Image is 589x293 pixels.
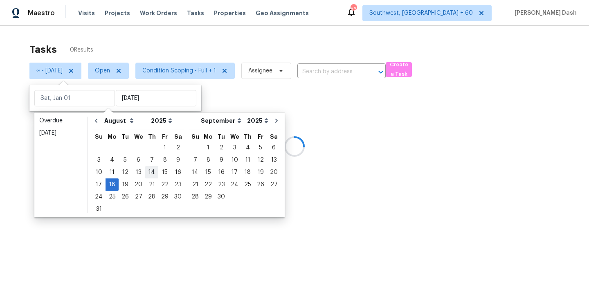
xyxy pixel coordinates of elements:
abbr: Monday [204,134,213,140]
div: 22 [202,179,215,190]
div: Sat Aug 09 2025 [171,154,184,166]
div: Wed Aug 20 2025 [132,178,145,191]
div: 566 [351,5,356,13]
div: 8 [202,154,215,166]
abbr: Tuesday [218,134,225,140]
div: 16 [171,167,184,178]
input: End date [116,90,196,106]
div: 6 [132,154,145,166]
div: 29 [158,191,171,203]
div: 26 [254,179,267,190]
div: Sat Aug 30 2025 [171,191,184,203]
div: Wed Sep 17 2025 [228,166,241,178]
div: 12 [119,167,132,178]
div: 11 [241,154,254,166]
div: 19 [119,179,132,190]
div: Sun Aug 10 2025 [92,166,106,178]
div: Sat Sep 20 2025 [267,166,281,178]
div: Fri Sep 05 2025 [254,142,267,154]
select: Month [102,115,149,127]
div: Mon Sep 01 2025 [202,142,215,154]
select: Year [149,115,174,127]
div: 28 [145,191,158,203]
div: 10 [92,167,106,178]
div: Fri Aug 08 2025 [158,154,171,166]
div: 29 [202,191,215,203]
div: 6 [267,142,281,153]
div: 11 [106,167,119,178]
div: Wed Sep 24 2025 [228,178,241,191]
abbr: Friday [258,134,263,140]
div: Tue Aug 05 2025 [119,154,132,166]
div: Sat Aug 23 2025 [171,178,184,191]
div: Sun Aug 24 2025 [92,191,106,203]
div: Fri Sep 26 2025 [254,178,267,191]
div: Mon Sep 15 2025 [202,166,215,178]
div: Tue Aug 26 2025 [119,191,132,203]
div: Fri Aug 29 2025 [158,191,171,203]
div: Thu Aug 28 2025 [145,191,158,203]
div: Mon Aug 18 2025 [106,178,119,191]
div: 21 [189,179,202,190]
div: Mon Sep 29 2025 [202,191,215,203]
abbr: Thursday [244,134,252,140]
div: 24 [228,179,241,190]
div: 14 [189,167,202,178]
div: 28 [189,191,202,203]
div: Sun Aug 17 2025 [92,178,106,191]
div: 21 [145,179,158,190]
div: Wed Aug 06 2025 [132,154,145,166]
abbr: Friday [162,134,168,140]
abbr: Saturday [270,134,278,140]
button: Go to next month [270,113,283,129]
div: Mon Sep 22 2025 [202,178,215,191]
select: Year [245,115,270,127]
div: 14 [145,167,158,178]
div: 9 [215,154,228,166]
div: Sat Sep 13 2025 [267,154,281,166]
div: 17 [228,167,241,178]
div: 30 [215,191,228,203]
div: 25 [241,179,254,190]
div: Sun Sep 14 2025 [189,166,202,178]
div: Tue Aug 19 2025 [119,178,132,191]
div: Sat Sep 27 2025 [267,178,281,191]
div: 5 [254,142,267,153]
div: Tue Sep 23 2025 [215,178,228,191]
div: Sun Sep 21 2025 [189,178,202,191]
div: Fri Aug 15 2025 [158,166,171,178]
div: Wed Aug 27 2025 [132,191,145,203]
abbr: Tuesday [121,134,129,140]
div: Thu Aug 07 2025 [145,154,158,166]
div: Tue Sep 09 2025 [215,154,228,166]
div: Tue Aug 12 2025 [119,166,132,178]
div: 1 [158,142,171,153]
div: [DATE] [39,129,83,137]
div: 1 [202,142,215,153]
div: 8 [158,154,171,166]
abbr: Wednesday [134,134,143,140]
div: 3 [92,154,106,166]
div: Sun Aug 03 2025 [92,154,106,166]
div: 10 [228,154,241,166]
div: Thu Aug 21 2025 [145,178,158,191]
div: Wed Aug 13 2025 [132,166,145,178]
div: Overdue [39,117,83,125]
div: 2 [171,142,184,153]
div: Fri Sep 19 2025 [254,166,267,178]
abbr: Saturday [174,134,182,140]
div: Wed Sep 03 2025 [228,142,241,154]
div: 30 [171,191,184,203]
div: Tue Sep 02 2025 [215,142,228,154]
abbr: Sunday [191,134,199,140]
abbr: Monday [108,134,117,140]
div: 25 [106,191,119,203]
div: 16 [215,167,228,178]
div: 23 [171,179,184,190]
ul: Date picker shortcuts [36,115,85,213]
div: Thu Sep 11 2025 [241,154,254,166]
div: 3 [228,142,241,153]
div: Mon Aug 11 2025 [106,166,119,178]
div: Fri Aug 22 2025 [158,178,171,191]
div: Fri Sep 12 2025 [254,154,267,166]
